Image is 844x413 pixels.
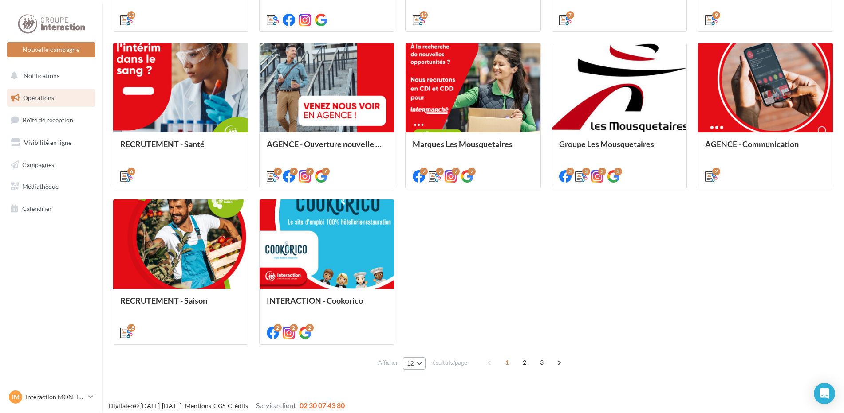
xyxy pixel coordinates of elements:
div: 3 [614,168,622,175]
p: Interaction MONTIGY [26,393,85,401]
span: Campagnes [22,160,54,168]
div: 7 [306,168,314,175]
div: 2 [306,324,314,332]
a: Opérations [5,89,97,107]
div: 7 [468,168,476,175]
span: 12 [407,360,414,367]
button: Nouvelle campagne [7,42,95,57]
a: Mentions [185,402,211,409]
a: Visibilité en ligne [5,133,97,152]
div: AGENCE - Ouverture nouvelle agence [267,140,387,157]
span: 3 [535,355,549,370]
div: RECRUTEMENT - Saison [120,296,241,314]
div: Open Intercom Messenger [814,383,835,404]
div: 13 [420,11,428,19]
div: 3 [566,168,574,175]
div: 7 [452,168,460,175]
span: 2 [517,355,532,370]
a: CGS [213,402,225,409]
span: 1 [500,355,514,370]
a: Médiathèque [5,177,97,196]
div: 7 [436,168,444,175]
div: 7 [274,168,282,175]
span: 02 30 07 43 80 [300,401,345,409]
span: Médiathèque [22,183,59,190]
div: 18 [127,324,135,332]
div: 7 [566,11,574,19]
span: © [DATE]-[DATE] - - - [109,402,345,409]
button: Notifications [5,66,93,85]
div: 2 [274,324,282,332]
div: 2 [712,168,720,175]
a: Campagnes [5,156,97,174]
span: Opérations [23,94,54,101]
div: Groupe Les Mousquetaires [559,140,680,157]
a: Boîte de réception [5,110,97,129]
span: IM [12,393,20,401]
div: 7 [322,168,330,175]
span: Boîte de réception [23,116,73,124]
div: 9 [712,11,720,19]
div: 3 [598,168,606,175]
span: Calendrier [22,205,52,212]
a: Digitaleo [109,402,134,409]
div: 2 [290,324,298,332]
a: Calendrier [5,199,97,218]
a: IM Interaction MONTIGY [7,389,95,405]
button: 12 [403,357,426,370]
span: Visibilité en ligne [24,139,71,146]
div: AGENCE - Communication [705,140,826,157]
span: Service client [256,401,296,409]
div: 13 [127,11,135,19]
div: 7 [420,168,428,175]
div: 3 [582,168,590,175]
span: Afficher [378,358,398,367]
div: Marques Les Mousquetaires [413,140,533,157]
div: 7 [290,168,298,175]
span: résultats/page [430,358,467,367]
span: Notifications [24,72,59,79]
div: INTERACTION - Cookorico [267,296,387,314]
a: Crédits [228,402,248,409]
div: RECRUTEMENT - Santé [120,140,241,157]
div: 6 [127,168,135,175]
